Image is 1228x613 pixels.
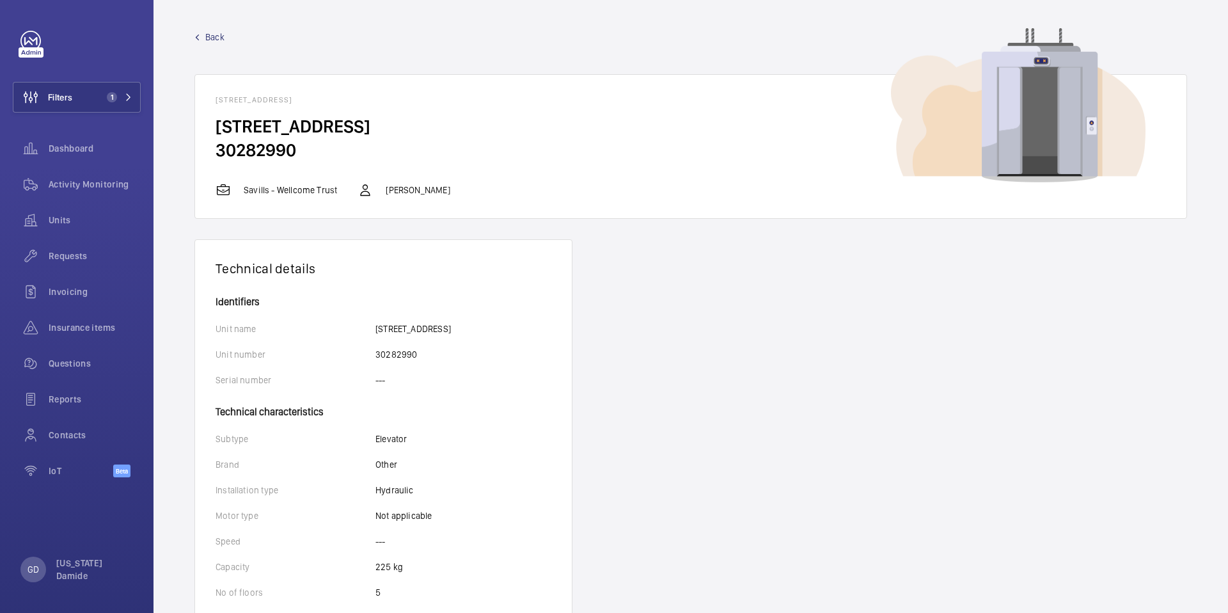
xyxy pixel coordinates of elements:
[49,250,141,262] span: Requests
[216,535,375,548] p: Speed
[375,535,386,548] p: ---
[216,484,375,497] p: Installation type
[13,82,141,113] button: Filters1
[375,374,386,386] p: ---
[205,31,224,44] span: Back
[216,322,375,335] p: Unit name
[107,92,117,102] span: 1
[216,115,1166,138] h2: [STREET_ADDRESS]
[49,321,141,334] span: Insurance items
[49,142,141,155] span: Dashboard
[216,561,375,573] p: Capacity
[375,322,451,335] p: [STREET_ADDRESS]
[375,561,403,573] p: 225 kg
[386,184,450,196] p: [PERSON_NAME]
[48,91,72,104] span: Filters
[244,184,337,196] p: Savills - Wellcome Trust
[28,563,39,576] p: GD
[216,95,1166,104] h1: [STREET_ADDRESS]
[375,458,397,471] p: Other
[216,348,375,361] p: Unit number
[216,138,1166,162] h2: 30282990
[375,433,407,445] p: Elevator
[216,509,375,522] p: Motor type
[375,348,417,361] p: 30282990
[216,433,375,445] p: Subtype
[216,458,375,471] p: Brand
[216,297,551,307] h4: Identifiers
[49,178,141,191] span: Activity Monitoring
[216,260,551,276] h1: Technical details
[216,399,551,417] h4: Technical characteristics
[56,557,133,582] p: [US_STATE] Damide
[216,374,375,386] p: Serial number
[216,586,375,599] p: No of floors
[49,285,141,298] span: Invoicing
[49,465,113,477] span: IoT
[49,357,141,370] span: Questions
[49,393,141,406] span: Reports
[375,509,432,522] p: Not applicable
[49,214,141,227] span: Units
[891,28,1145,183] img: device image
[113,465,130,477] span: Beta
[375,586,381,599] p: 5
[375,484,414,497] p: Hydraulic
[49,429,141,442] span: Contacts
